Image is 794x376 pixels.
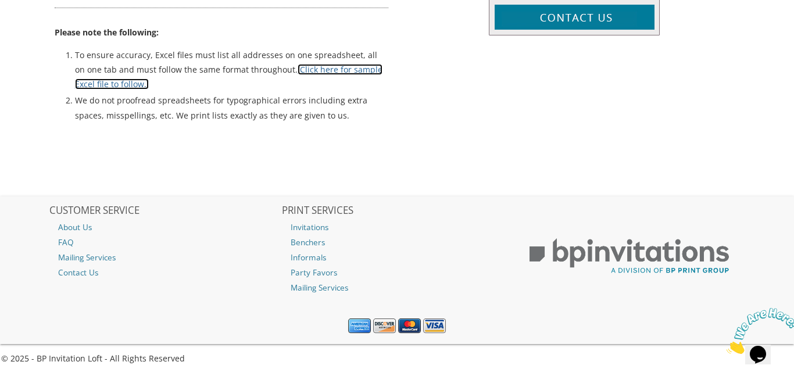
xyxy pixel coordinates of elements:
[282,235,513,250] a: Benchers
[282,205,513,217] h2: PRINT SERVICES
[49,205,280,217] h2: CUSTOMER SERVICE
[5,5,77,51] img: Chat attention grabber
[423,318,446,334] img: Visa
[282,280,513,295] a: Mailing Services
[49,250,280,265] a: Mailing Services
[55,8,388,40] p: Please note the following:
[514,228,745,284] img: BP Print Group
[398,318,421,334] img: MasterCard
[49,265,280,280] a: Contact Us
[49,235,280,250] a: FAQ
[75,48,388,94] li: To ensure accuracy, Excel files must list all addresses on one spreadsheet, all on one tab and mu...
[348,318,371,334] img: American Express
[75,93,388,124] li: We do not proofread spreadsheets for typographical errors including extra spaces, misspellings, e...
[282,265,513,280] a: Party Favors
[373,318,396,334] img: Discover
[282,250,513,265] a: Informals
[722,303,794,359] iframe: chat widget
[282,220,513,235] a: Invitations
[49,220,280,235] a: About Us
